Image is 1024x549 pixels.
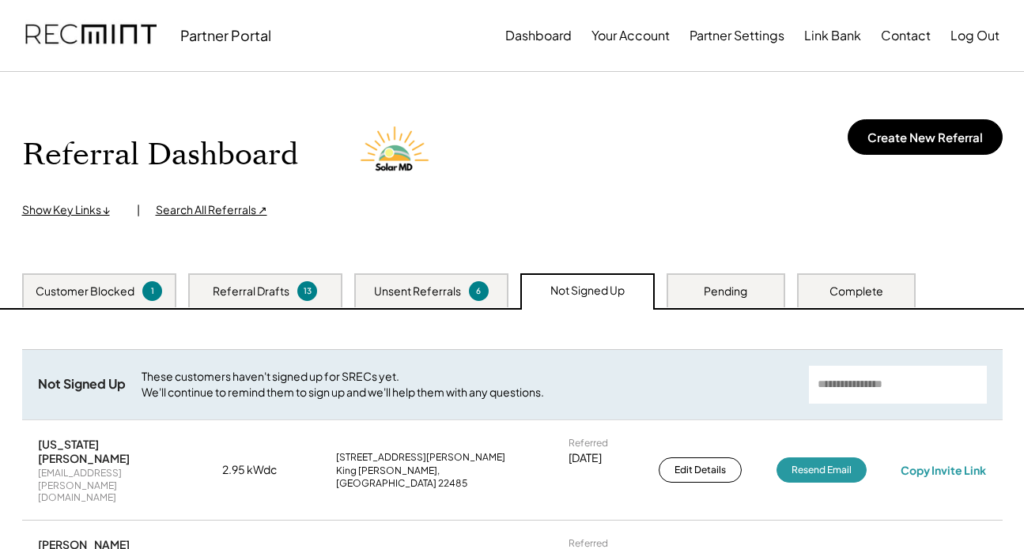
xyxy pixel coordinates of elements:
[704,284,747,299] div: Pending
[336,464,534,489] div: King [PERSON_NAME], [GEOGRAPHIC_DATA] 22485
[353,111,440,198] img: Solar%20MD%20LOgo.png
[804,20,861,51] button: Link Bank
[222,462,301,478] div: 2.95 kWdc
[137,202,140,218] div: |
[569,437,608,449] div: Referred
[180,26,271,44] div: Partner Portal
[881,20,931,51] button: Contact
[38,437,188,465] div: [US_STATE][PERSON_NAME]
[36,284,134,299] div: Customer Blocked
[901,463,986,477] div: Copy Invite Link
[22,202,121,218] div: Show Key Links ↓
[300,285,315,297] div: 13
[142,369,793,400] div: These customers haven't signed up for SRECs yet. We'll continue to remind them to sign up and we'...
[38,376,126,393] div: Not Signed Up
[550,283,625,299] div: Not Signed Up
[22,137,298,174] h1: Referral Dashboard
[145,285,160,297] div: 1
[569,450,602,466] div: [DATE]
[777,457,867,483] button: Resend Email
[659,457,742,483] button: Edit Details
[25,9,157,62] img: recmint-logotype%403x.png
[950,20,999,51] button: Log Out
[471,285,486,297] div: 6
[848,119,1003,155] button: Create New Referral
[336,451,505,464] div: [STREET_ADDRESS][PERSON_NAME]
[690,20,784,51] button: Partner Settings
[156,202,267,218] div: Search All Referrals ↗
[213,284,289,299] div: Referral Drafts
[829,284,883,299] div: Complete
[38,467,188,504] div: [EMAIL_ADDRESS][PERSON_NAME][DOMAIN_NAME]
[374,284,461,299] div: Unsent Referrals
[591,20,670,51] button: Your Account
[505,20,572,51] button: Dashboard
